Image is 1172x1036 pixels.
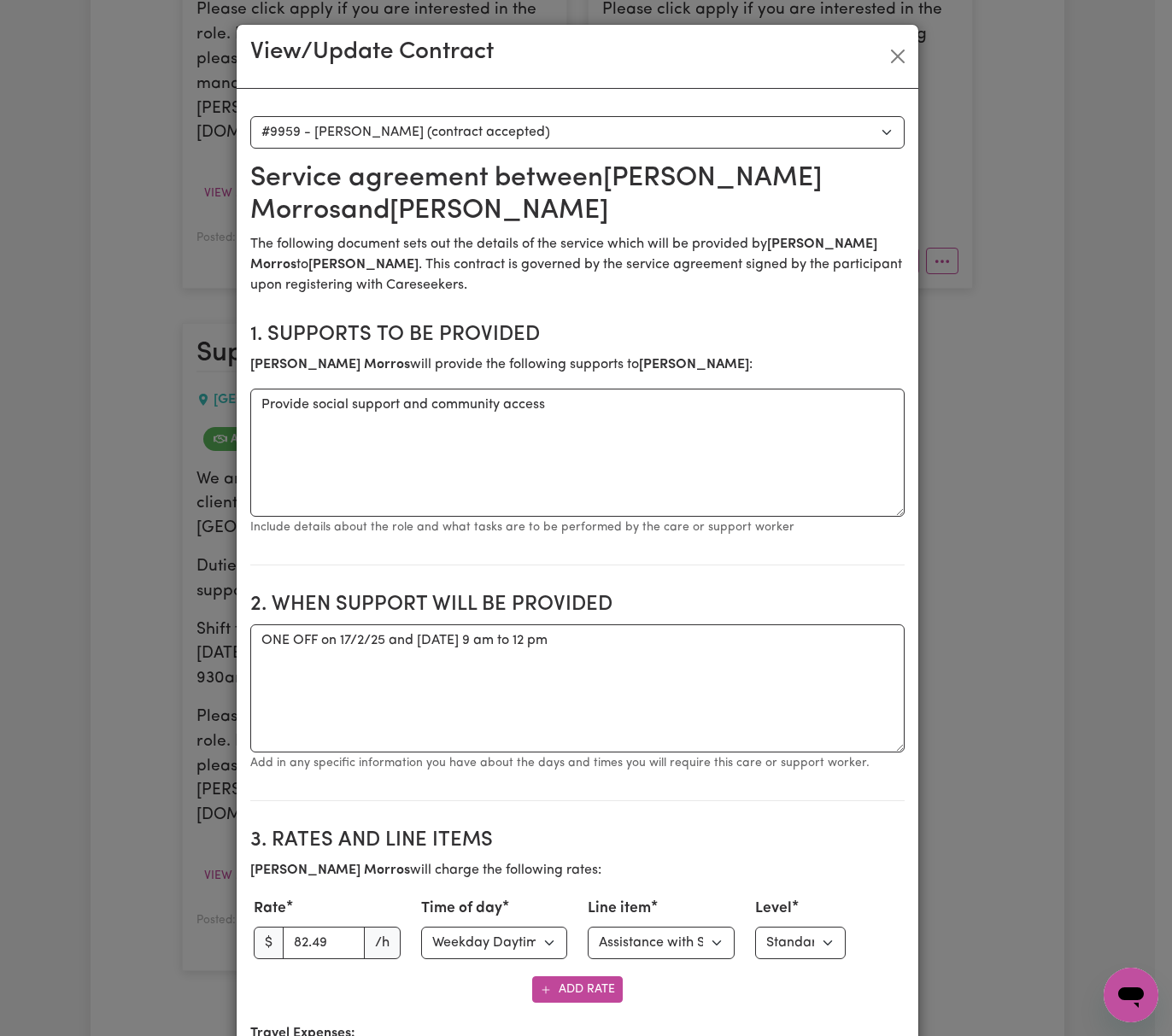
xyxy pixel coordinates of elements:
label: Level [755,898,792,920]
textarea: Provide social support and community access [250,389,905,517]
input: 0.00 [283,927,365,959]
h2: Service agreement between [PERSON_NAME] Morros and [PERSON_NAME] [250,162,905,228]
small: Include details about the role and what tasks are to be performed by the care or support worker [250,521,794,534]
label: Line item [588,898,651,920]
h3: View/Update Contract [250,38,494,67]
h2: 1. Supports to be provided [250,323,905,348]
button: Add Rate [532,976,623,1003]
b: [PERSON_NAME] Morros [250,358,410,372]
p: will provide the following supports to : [250,354,905,375]
h2: 3. Rates and Line Items [250,828,905,853]
span: $ [254,927,284,959]
b: [PERSON_NAME] [639,358,749,372]
label: Rate [254,898,286,920]
button: Close [884,43,911,70]
textarea: ONE OFF on 17/2/25 and [DATE] 9 am to 12 pm [250,624,905,752]
p: will charge the following rates: [250,860,905,881]
h2: 2. When support will be provided [250,593,905,618]
span: /h [364,927,401,959]
iframe: Button to launch messaging window [1104,968,1158,1022]
small: Add in any specific information you have about the days and times you will require this care or s... [250,757,870,770]
b: [PERSON_NAME] [308,258,419,272]
b: [PERSON_NAME] Morros [250,863,410,877]
p: The following document sets out the details of the service which will be provided by to . This co... [250,234,905,296]
label: Time of day [421,898,502,920]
